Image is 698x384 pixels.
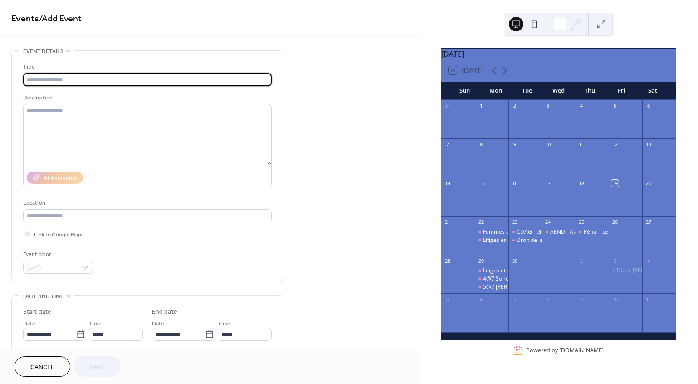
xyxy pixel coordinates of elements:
div: 20 [645,180,652,187]
div: 1 [478,103,484,109]
div: Litiges et débats - Rencontre hebdomadaire [483,267,593,275]
div: Droit de la santé - Conférence sur la défense du système hospitalier [517,236,688,244]
button: Cancel [15,356,70,377]
div: 9 [511,141,518,148]
div: 8 [545,296,552,303]
div: 28 [444,257,451,264]
div: 15 [478,180,484,187]
div: 7 [511,296,518,303]
div: Litiges et débats - Rencontre hebdomadaire [483,236,593,244]
span: / Add Event [39,10,82,28]
div: 3 [611,257,618,264]
div: 21 [444,219,451,226]
div: 11 [578,141,585,148]
div: 4 [578,103,585,109]
div: 10 [611,296,618,303]
span: Cancel [30,363,54,372]
div: Fri [606,82,637,100]
span: Date [152,319,164,329]
div: 4 [645,257,652,264]
div: Litiges et débats - Rencontre hebdomadaire [475,236,508,244]
div: 24 [545,219,552,226]
div: 5@7 [PERSON_NAME] (CDAG) [483,283,559,291]
div: 23 [511,219,518,226]
div: 2 [578,257,585,264]
div: CDAG - diner-causerie [508,228,542,236]
div: 22 [478,219,484,226]
div: Sat [637,82,669,100]
div: 19 [611,180,618,187]
span: Link to Google Maps [34,230,84,240]
div: 9 [578,296,585,303]
span: Event details [23,47,63,56]
div: CDAG - diner-causerie [517,228,573,236]
div: Event color [23,250,91,259]
a: Events [11,10,39,28]
div: 18 [578,180,585,187]
div: Wed [543,82,574,100]
span: Time [89,319,102,329]
div: Dîner-Causerie avec Davies (Femmes & Droit) [609,267,642,275]
div: 31 [444,103,451,109]
div: [DATE] [441,49,676,59]
div: 7 [444,141,451,148]
div: 6 [645,103,652,109]
div: 3 [545,103,552,109]
div: Droit de la santé - Conférence sur la défense du système hospitalier [508,236,542,244]
div: Thu [574,82,605,100]
div: Litiges et débats - Rencontre hebdomadaire [475,267,508,275]
div: 27 [645,219,652,226]
div: Sun [449,82,480,100]
div: 13 [645,141,652,148]
div: 12 [611,141,618,148]
div: 2 [511,103,518,109]
div: 8 [478,141,484,148]
div: Pénal - Le profilage racial devant la Cour suprême (Diner-causerie) [576,228,609,236]
div: 4@7 Soirée Académique (Perspective) [483,275,580,283]
div: 5 [444,296,451,303]
div: 30 [511,257,518,264]
div: Location [23,198,270,208]
div: 29 [478,257,484,264]
div: AEND - Atelier sur le profilage racial [542,228,576,236]
div: 26 [611,219,618,226]
div: 11 [645,296,652,303]
div: 5@7 Davies (CDAG) [475,283,508,291]
div: Description [23,93,270,103]
div: 5 [611,103,618,109]
div: End date [152,307,177,317]
div: Tue [512,82,543,100]
div: 17 [545,180,552,187]
span: Date and time [23,292,63,301]
div: 14 [444,180,451,187]
span: Time [218,319,230,329]
div: 1 [545,257,552,264]
div: 16 [511,180,518,187]
div: AEND - Atelier sur le profilage racial [550,228,641,236]
div: 6 [478,296,484,303]
div: Femmes et droit - Fil d'Ariane Mentorat [475,228,508,236]
div: 4@7 Soirée Académique (Perspective) [475,275,508,283]
div: Start date [23,307,51,317]
div: Mon [480,82,512,100]
div: 25 [578,219,585,226]
span: Date [23,319,35,329]
div: Powered by [526,347,604,354]
div: 10 [545,141,552,148]
a: [DOMAIN_NAME] [559,347,604,354]
div: Title [23,62,270,72]
div: Femmes et droit - Fil d'Ariane Mentorat [483,228,582,236]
